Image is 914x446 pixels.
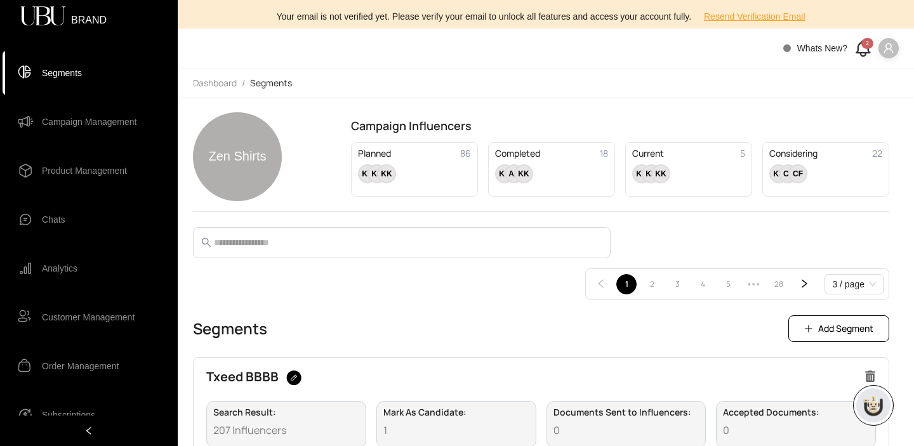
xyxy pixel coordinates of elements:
li: 1 [616,274,637,294]
span: Completed [495,149,540,158]
h5: Campaign Influencers [351,117,889,134]
a: 3 [668,275,687,294]
a: 5 [719,275,738,294]
button: right [794,274,814,294]
span: 5 [740,149,745,158]
span: Zen Shirts [208,147,266,166]
a: 1 [617,275,636,294]
li: 3 [667,274,687,294]
div: CF [779,164,798,183]
span: Whats New? [797,43,847,53]
span: ••• [743,274,764,294]
div: 2 [861,38,873,49]
span: Search Result : [213,408,359,417]
span: right [799,279,809,289]
span: plus [804,324,813,333]
div: KK [377,164,396,183]
a: 2 [642,275,661,294]
div: Your email is not verified yet. Please verify your email to unlock all features and access your a... [185,6,906,27]
span: 3 / page [832,275,876,294]
span: Documents Sent to Influencers : [553,408,699,417]
span: Analytics [42,256,77,281]
span: left [596,279,606,289]
div: KK [642,164,661,183]
div: KK [632,164,651,183]
span: Txeed BBBB [206,371,301,386]
span: left [84,426,93,435]
img: chatboticon-C4A3G2IU.png [861,393,886,418]
li: Previous Page [591,274,611,294]
a: 4 [693,275,712,294]
div: CF [788,164,807,183]
button: Add Segment [788,315,889,342]
span: Planned [358,149,391,158]
div: Page Size [825,274,884,294]
span: Accepted Documents : [723,408,869,417]
span: Segments [250,77,292,89]
li: Next 5 Pages [743,274,764,294]
span: Resend Verification Email [704,10,805,23]
span: Add Segment [818,322,873,336]
span: Campaign Management [42,109,136,134]
div: KK [358,164,377,183]
button: left [591,274,611,294]
span: 86 [460,149,471,158]
li: Next Page [794,274,814,294]
span: user [883,43,894,54]
span: 0 [723,424,869,436]
span: Dashboard [193,77,237,89]
li: 4 [692,274,713,294]
span: Chats [42,207,65,232]
li: / [242,77,245,89]
div: KK [651,164,670,183]
span: Subscriptions [42,402,95,428]
div: KK [769,164,788,183]
li: 2 [642,274,662,294]
span: 0 [553,424,699,436]
span: BRAND [71,15,107,18]
h3: Segments [193,318,267,339]
span: Product Management [42,158,127,183]
span: Segments [42,60,82,86]
li: 28 [769,274,789,294]
div: KK [514,164,533,183]
div: KK [495,164,514,183]
div: AA [505,164,524,183]
span: 1 [383,424,529,436]
span: Considering [769,149,818,158]
span: 18 [600,149,608,158]
span: 22 [872,149,882,158]
span: Mark As Candidate : [383,408,529,417]
button: Resend Verification Email [694,6,816,27]
span: search [201,237,211,247]
a: 28 [769,275,788,294]
span: Current [632,149,664,158]
span: 207 Influencers [213,424,359,436]
li: 5 [718,274,738,294]
div: KK [368,164,387,183]
span: Customer Management [42,305,135,330]
span: Order Management [42,353,119,379]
